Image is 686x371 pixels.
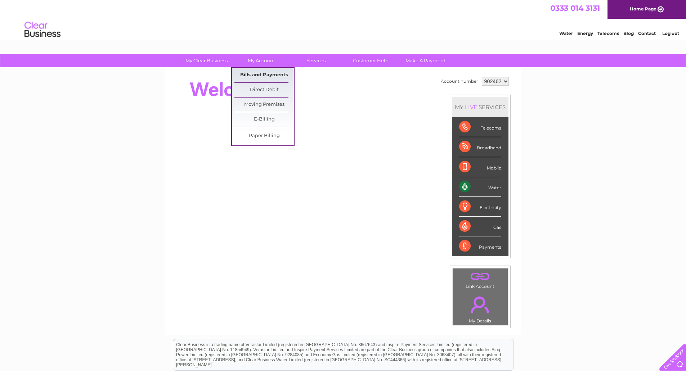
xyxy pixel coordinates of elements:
a: Log out [662,31,679,36]
a: Blog [623,31,634,36]
a: Make A Payment [396,54,455,67]
div: Mobile [459,157,501,177]
img: logo.png [24,19,61,41]
a: 0333 014 3131 [550,4,600,13]
a: Bills and Payments [234,68,294,82]
a: Telecoms [597,31,619,36]
div: MY SERVICES [452,97,508,117]
a: E-Billing [234,112,294,127]
div: Broadband [459,137,501,157]
a: Energy [577,31,593,36]
a: . [454,292,506,317]
div: Clear Business is a trading name of Verastar Limited (registered in [GEOGRAPHIC_DATA] No. 3667643... [173,4,514,35]
a: Paper Billing [234,129,294,143]
a: Moving Premises [234,98,294,112]
div: Electricity [459,197,501,217]
div: Telecoms [459,117,501,137]
div: LIVE [463,104,479,110]
a: Customer Help [341,54,400,67]
td: Account number [439,75,480,87]
div: Gas [459,217,501,236]
div: Payments [459,236,501,256]
td: Link Account [452,268,508,291]
td: My Details [452,290,508,326]
a: Contact [638,31,656,36]
a: My Account [232,54,291,67]
div: Water [459,177,501,197]
a: My Clear Business [177,54,236,67]
a: Water [559,31,573,36]
a: Direct Debit [234,83,294,97]
a: Services [286,54,346,67]
a: . [454,270,506,283]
